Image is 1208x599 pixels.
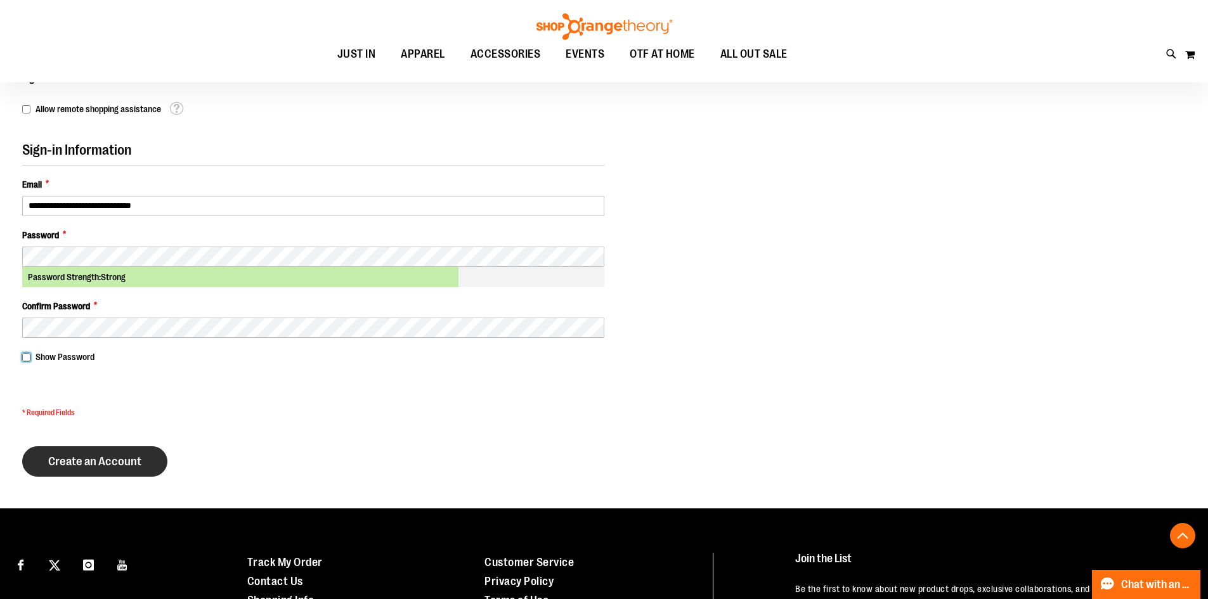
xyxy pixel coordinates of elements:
img: Shop Orangetheory [535,13,674,40]
h4: Join the List [795,553,1179,576]
span: EVENTS [566,40,604,68]
a: Privacy Policy [484,575,554,588]
img: Twitter [49,560,60,571]
a: Visit our Youtube page [112,553,134,575]
p: Be the first to know about new product drops, exclusive collaborations, and shopping events! [795,583,1179,595]
span: JUST IN [337,40,376,68]
button: Chat with an Expert [1092,570,1201,599]
button: Back To Top [1170,523,1195,548]
span: Confirm Password [22,300,90,312]
button: Create an Account [22,446,167,477]
span: Chat with an Expert [1121,579,1193,591]
span: Strong [101,272,126,282]
span: Password [22,229,59,242]
span: OTF AT HOME [630,40,695,68]
span: Employees and Coaches: Create an account, then ask your studio manager to confirm approval by ema... [22,61,566,84]
a: Visit our X page [44,553,66,575]
span: Show Password [36,352,94,362]
span: Allow remote shopping assistance [36,104,161,114]
a: Visit our Facebook page [10,553,32,575]
a: Visit our Instagram page [77,553,100,575]
span: APPAREL [401,40,445,68]
a: Customer Service [484,556,574,569]
a: Track My Order [247,556,323,569]
span: Email [22,178,42,191]
a: Contact Us [247,575,303,588]
span: ALL OUT SALE [720,40,788,68]
span: ACCESSORIES [471,40,541,68]
span: Create an Account [48,454,141,468]
span: * Required Fields [22,408,604,418]
div: Password Strength: [22,267,604,287]
span: Sign-in Information [22,142,131,158]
